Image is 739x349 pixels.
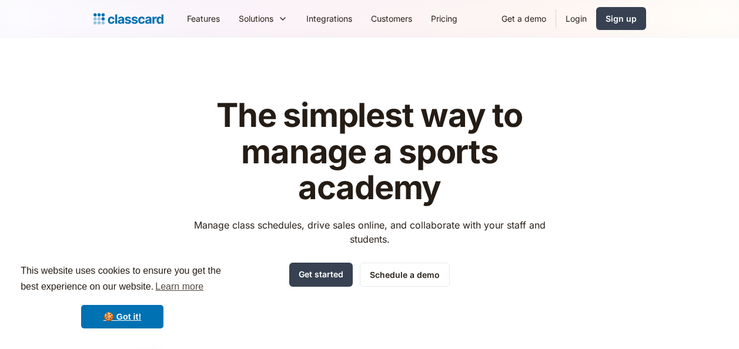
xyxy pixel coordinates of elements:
[360,263,450,287] a: Schedule a demo
[422,5,467,32] a: Pricing
[21,264,224,296] span: This website uses cookies to ensure you get the best experience on our website.
[9,253,235,340] div: cookieconsent
[153,278,205,296] a: learn more about cookies
[239,12,273,25] div: Solutions
[362,5,422,32] a: Customers
[178,5,229,32] a: Features
[297,5,362,32] a: Integrations
[183,218,556,246] p: Manage class schedules, drive sales online, and collaborate with your staff and students.
[606,12,637,25] div: Sign up
[183,98,556,206] h1: The simplest way to manage a sports academy
[556,5,596,32] a: Login
[596,7,646,30] a: Sign up
[289,263,353,287] a: Get started
[229,5,297,32] div: Solutions
[81,305,163,328] a: dismiss cookie message
[93,11,163,27] a: home
[492,5,556,32] a: Get a demo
